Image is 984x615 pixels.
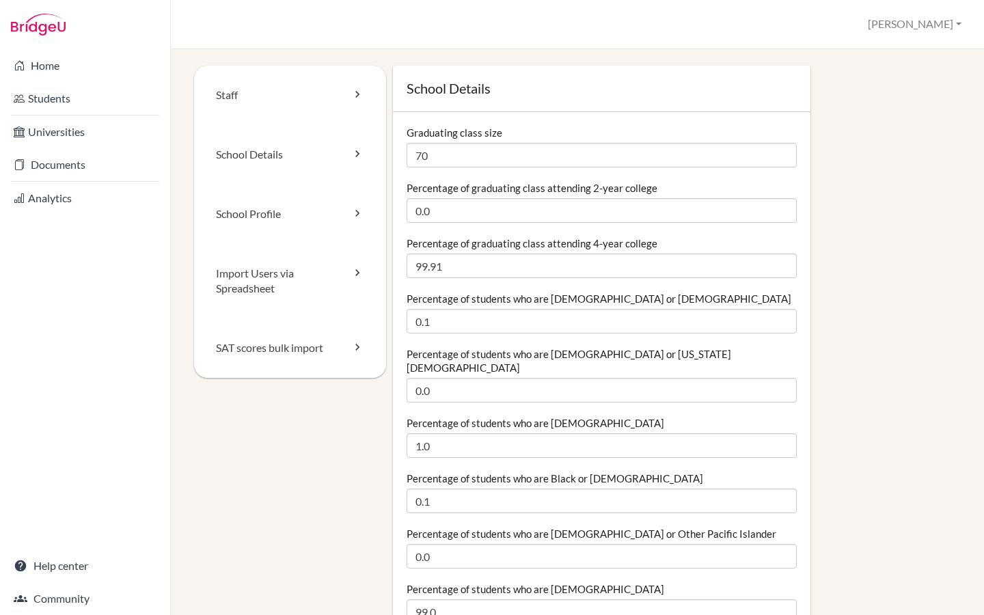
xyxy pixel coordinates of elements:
label: Percentage of students who are [DEMOGRAPHIC_DATA] [407,582,664,596]
label: Percentage of graduating class attending 4-year college [407,236,657,250]
label: Percentage of students who are [DEMOGRAPHIC_DATA] or [DEMOGRAPHIC_DATA] [407,292,791,305]
label: Percentage of graduating class attending 2-year college [407,181,657,195]
a: Universities [3,118,167,146]
button: [PERSON_NAME] [862,12,968,37]
a: Import Users via Spreadsheet [194,244,386,319]
a: Community [3,585,167,612]
a: Help center [3,552,167,579]
img: Bridge-U [11,14,66,36]
h1: School Details [407,79,797,98]
label: Percentage of students who are Black or [DEMOGRAPHIC_DATA] [407,471,703,485]
label: Graduating class size [407,126,502,139]
label: Percentage of students who are [DEMOGRAPHIC_DATA] [407,416,664,430]
a: School Details [194,125,386,184]
label: Percentage of students who are [DEMOGRAPHIC_DATA] or Other Pacific Islander [407,527,776,541]
a: Analytics [3,184,167,212]
a: Staff [194,66,386,125]
a: Home [3,52,167,79]
label: Percentage of students who are [DEMOGRAPHIC_DATA] or [US_STATE][DEMOGRAPHIC_DATA] [407,347,797,374]
a: SAT scores bulk import [194,318,386,378]
a: Students [3,85,167,112]
a: Documents [3,151,167,178]
a: School Profile [194,184,386,244]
